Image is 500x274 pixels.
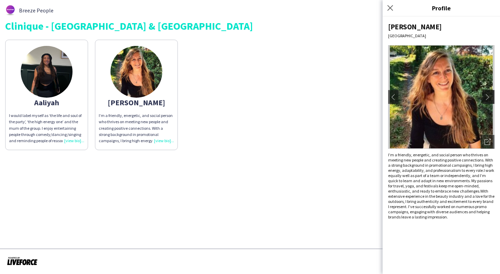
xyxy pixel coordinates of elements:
div: I would label myself as ‘the life and soul of the party’, ‘the high energy one’ and the mum of th... [9,112,84,144]
img: Powered by Liveforce [7,256,38,266]
img: thumb-66ef193128407.jpeg [110,46,162,98]
img: thumb-6691183c8461b.png [21,46,73,98]
p: I’m a friendly, energetic, and social person who thrives on meeting new people and creating posit... [99,112,174,144]
h3: Profile [383,3,500,12]
div: [GEOGRAPHIC_DATA] [388,33,494,38]
span: I work equally well as part of a team or independently, and I’m quick to learn and adapt in new e... [388,168,494,194]
div: [PERSON_NAME] [388,22,494,31]
span: Breeze People [19,7,54,13]
p: I’m a friendly, energetic, and social person who thrives on meeting new people and creating posit... [388,152,494,219]
div: Open photos pop-in [481,135,494,149]
img: thumb-62876bd588459.png [5,5,16,16]
span: With extensive experience in the beauty industry and a love for the outdoors, I bring authenticit... [388,188,494,219]
div: Clinique - [GEOGRAPHIC_DATA] & [GEOGRAPHIC_DATA] [5,21,495,31]
img: Crew avatar or photo [388,45,494,149]
div: Aaliyah [9,99,84,106]
div: [PERSON_NAME] [99,99,174,106]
